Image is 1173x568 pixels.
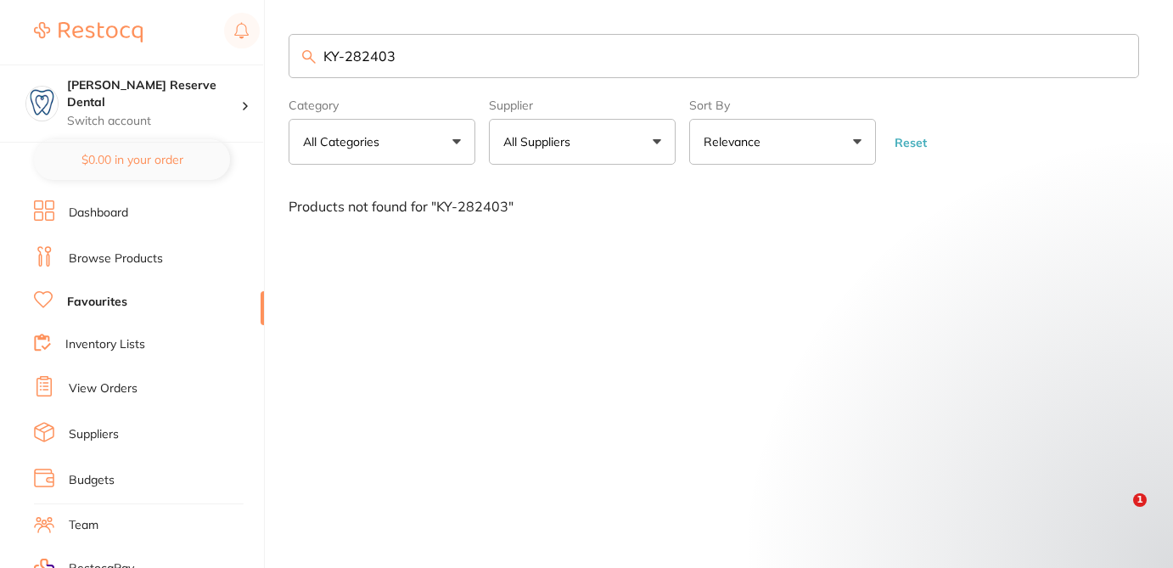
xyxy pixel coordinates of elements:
a: Suppliers [69,426,119,443]
iframe: Intercom live chat [1098,493,1139,534]
label: Sort By [689,98,876,112]
a: Favourites [67,294,127,311]
div: Products not found for " KY-282403 " [289,199,1139,214]
label: Category [289,98,475,112]
iframe: Intercom notifications message [825,386,1165,522]
button: $0.00 in your order [34,139,230,180]
p: All Suppliers [503,133,577,150]
input: Search Favourite Products [289,34,1139,78]
button: All Suppliers [489,119,676,165]
span: 1 [1133,493,1147,507]
img: Restocq Logo [34,22,143,42]
a: View Orders [69,380,138,397]
a: Budgets [69,472,115,489]
h4: Logan Reserve Dental [67,77,241,110]
p: All Categories [303,133,386,150]
a: Inventory Lists [65,336,145,353]
a: Restocq Logo [34,13,143,52]
p: Switch account [67,113,241,130]
a: Browse Products [69,250,163,267]
button: Reset [890,135,932,150]
img: Logan Reserve Dental [26,87,58,118]
label: Supplier [489,98,676,112]
button: Relevance [689,119,876,165]
a: Team [69,517,98,534]
button: All Categories [289,119,475,165]
p: Relevance [704,133,767,150]
a: Dashboard [69,205,128,222]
